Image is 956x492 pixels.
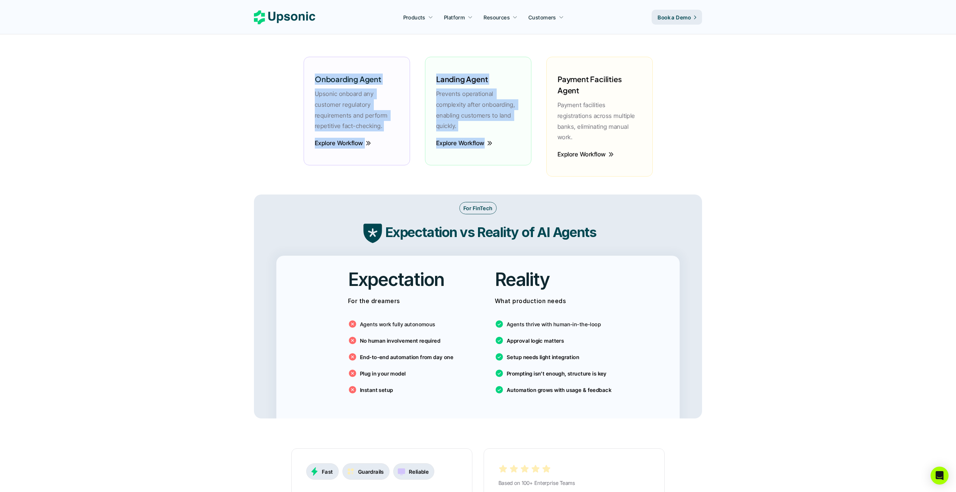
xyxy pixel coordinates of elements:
p: Based on 100+ Enterprise Teams [499,478,650,488]
h2: Expectation [348,267,444,292]
p: Agents work fully autonomous [360,320,435,328]
p: Plug in your model [360,370,406,377]
p: Book a Demo [658,13,691,21]
p: Automation grows with usage & feedback [507,386,611,394]
p: For the dreamers [348,296,461,306]
p: What production needs [495,296,608,306]
h6: Onboarding Agent [315,74,381,85]
p: Instant setup [360,386,393,394]
p: Guardrails [358,468,384,476]
p: Setup needs light integration [507,353,579,361]
strong: Expectation vs Reality of AI Agents [385,224,596,240]
p: Upsonic onboard any customer regulatory requirements and perform repetitive fact-checking. [315,88,399,131]
p: Reliable [409,468,429,476]
p: Payment facilities registrations across multiple banks, eliminating manual work. [558,100,642,143]
p: Explore Workflow [315,138,363,149]
p: Resources [484,13,510,21]
p: Explore Workflow [558,149,606,160]
p: End-to-end automation from day one [360,353,453,361]
h2: Reality [495,267,550,292]
p: Customers [528,13,556,21]
p: Prevents operational complexity after onboarding, enabling customers to land quickly. [436,88,520,131]
p: Fast [322,468,333,476]
a: Book a Demo [652,10,702,25]
p: Products [403,13,425,21]
p: For FinTech [463,204,493,212]
p: Agents thrive with human-in-the-loop [507,320,601,328]
p: Platform [444,13,465,21]
a: Products [399,10,438,24]
p: No human involvement required [360,337,440,345]
p: Explore Workflow [436,138,485,149]
p: Approval logic matters [507,337,564,345]
p: Prompting isn’t enough, structure is key [507,370,607,377]
h6: Landing Agent [436,74,488,85]
h6: Payment Facilities Agent [558,74,642,96]
div: Open Intercom Messenger [931,467,949,485]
